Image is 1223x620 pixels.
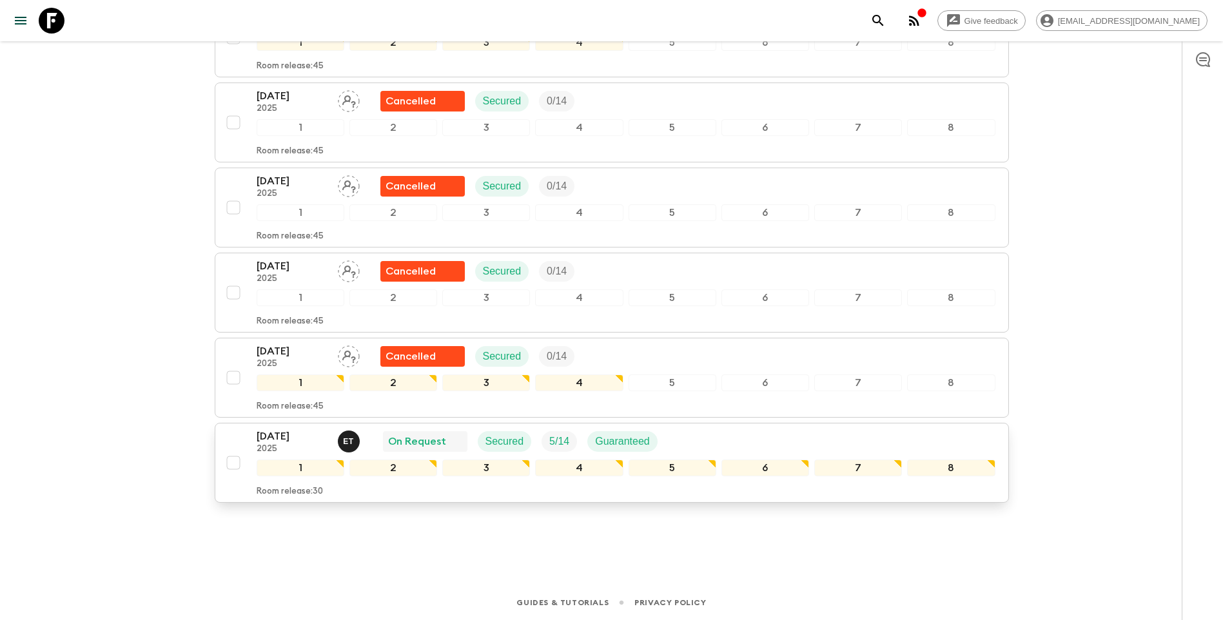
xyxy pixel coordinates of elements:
[721,289,809,306] div: 6
[957,16,1025,26] span: Give feedback
[547,93,567,109] p: 0 / 14
[907,34,995,51] div: 8
[814,289,902,306] div: 7
[478,431,532,452] div: Secured
[349,374,437,391] div: 2
[386,264,436,279] p: Cancelled
[442,204,530,221] div: 3
[721,204,809,221] div: 6
[629,34,716,51] div: 5
[257,61,324,72] p: Room release: 45
[937,10,1026,31] a: Give feedback
[349,289,437,306] div: 2
[380,91,465,111] div: Flash Pack cancellation
[215,253,1009,333] button: [DATE]2025Assign pack leaderFlash Pack cancellationSecuredTrip Fill12345678Room release:45
[338,431,362,452] button: ET
[907,374,995,391] div: 8
[539,176,574,197] div: Trip Fill
[338,349,360,360] span: Assign pack leader
[257,344,328,359] p: [DATE]
[257,88,328,104] p: [DATE]
[547,179,567,194] p: 0 / 14
[549,434,569,449] p: 5 / 14
[475,176,529,197] div: Secured
[535,289,623,306] div: 4
[338,264,360,275] span: Assign pack leader
[338,434,362,445] span: Elisavet Titanos
[1051,16,1207,26] span: [EMAIL_ADDRESS][DOMAIN_NAME]
[907,289,995,306] div: 8
[442,119,530,136] div: 3
[721,119,809,136] div: 6
[483,349,522,364] p: Secured
[547,264,567,279] p: 0 / 14
[442,34,530,51] div: 3
[257,146,324,157] p: Room release: 45
[814,119,902,136] div: 7
[721,460,809,476] div: 6
[629,460,716,476] div: 5
[814,204,902,221] div: 7
[257,104,328,114] p: 2025
[442,374,530,391] div: 3
[257,429,328,444] p: [DATE]
[215,82,1009,162] button: [DATE]2025Assign pack leaderFlash Pack cancellationSecuredTrip Fill12345678Room release:45
[257,444,328,454] p: 2025
[257,274,328,284] p: 2025
[349,204,437,221] div: 2
[257,173,328,189] p: [DATE]
[257,119,344,136] div: 1
[539,261,574,282] div: Trip Fill
[535,460,623,476] div: 4
[8,8,34,34] button: menu
[516,596,609,610] a: Guides & Tutorials
[257,189,328,199] p: 2025
[380,176,465,197] div: Flash Pack cancellation
[338,179,360,189] span: Assign pack leader
[814,34,902,51] div: 7
[721,374,809,391] div: 6
[215,338,1009,418] button: [DATE]2025Assign pack leaderFlash Pack cancellationSecuredTrip Fill12345678Room release:45
[634,596,706,610] a: Privacy Policy
[535,34,623,51] div: 4
[814,460,902,476] div: 7
[539,346,574,367] div: Trip Fill
[483,264,522,279] p: Secured
[475,91,529,111] div: Secured
[257,402,324,412] p: Room release: 45
[215,168,1009,247] button: [DATE]2025Assign pack leaderFlash Pack cancellationSecuredTrip Fill12345678Room release:45
[814,374,902,391] div: 7
[535,119,623,136] div: 4
[485,434,524,449] p: Secured
[483,179,522,194] p: Secured
[343,436,354,447] p: E T
[629,289,716,306] div: 5
[629,204,716,221] div: 5
[1036,10,1208,31] div: [EMAIL_ADDRESS][DOMAIN_NAME]
[349,34,437,51] div: 2
[629,374,716,391] div: 5
[442,289,530,306] div: 3
[380,346,465,367] div: Flash Pack cancellation
[721,34,809,51] div: 6
[257,258,328,274] p: [DATE]
[215,423,1009,503] button: [DATE]2025Elisavet TitanosOn RequestSecuredTrip FillGuaranteed12345678Room release:30
[907,204,995,221] div: 8
[349,119,437,136] div: 2
[257,34,344,51] div: 1
[257,374,344,391] div: 1
[386,93,436,109] p: Cancelled
[475,346,529,367] div: Secured
[257,316,324,327] p: Room release: 45
[535,204,623,221] div: 4
[483,93,522,109] p: Secured
[907,119,995,136] div: 8
[542,431,577,452] div: Trip Fill
[535,374,623,391] div: 4
[257,460,344,476] div: 1
[257,289,344,306] div: 1
[386,179,436,194] p: Cancelled
[338,94,360,104] span: Assign pack leader
[629,119,716,136] div: 5
[907,460,995,476] div: 8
